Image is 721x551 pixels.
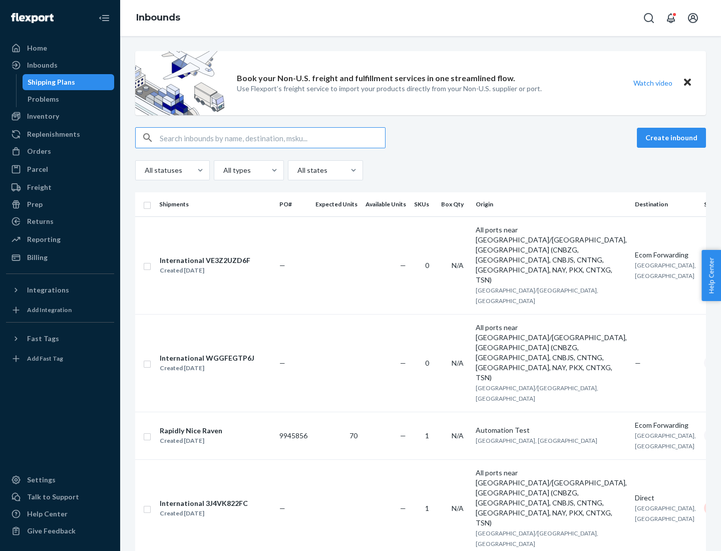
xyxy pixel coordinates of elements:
th: Box Qty [437,192,472,216]
input: Search inbounds by name, destination, msku... [160,128,385,148]
div: Prep [27,199,43,209]
div: Reporting [27,234,61,244]
div: International 3J4VK822FC [160,498,248,508]
button: Close [681,76,694,90]
span: — [400,359,406,367]
div: Help Center [27,509,68,519]
div: Inbounds [27,60,58,70]
a: Talk to Support [6,489,114,505]
span: [GEOGRAPHIC_DATA]/[GEOGRAPHIC_DATA], [GEOGRAPHIC_DATA] [476,529,598,547]
div: Orders [27,146,51,156]
a: Prep [6,196,114,212]
a: Inbounds [136,12,180,23]
span: [GEOGRAPHIC_DATA]/[GEOGRAPHIC_DATA], [GEOGRAPHIC_DATA] [476,287,598,305]
a: Inbounds [6,57,114,73]
div: Ecom Forwarding [635,250,696,260]
a: Add Fast Tag [6,351,114,367]
div: Talk to Support [27,492,79,502]
div: Created [DATE] [160,436,222,446]
button: Integrations [6,282,114,298]
a: Freight [6,179,114,195]
span: N/A [452,359,464,367]
div: Returns [27,216,54,226]
th: SKUs [410,192,437,216]
button: Open Search Box [639,8,659,28]
button: Open notifications [661,8,681,28]
span: [GEOGRAPHIC_DATA], [GEOGRAPHIC_DATA] [635,432,696,450]
div: Billing [27,252,48,262]
button: Give Feedback [6,523,114,539]
span: 1 [425,504,429,512]
div: Created [DATE] [160,508,248,518]
a: Shipping Plans [23,74,115,90]
span: N/A [452,261,464,269]
th: Shipments [155,192,275,216]
span: 0 [425,359,429,367]
a: Problems [23,91,115,107]
a: Settings [6,472,114,488]
div: Direct [635,493,696,503]
a: Inventory [6,108,114,124]
span: [GEOGRAPHIC_DATA], [GEOGRAPHIC_DATA] [476,437,597,444]
div: Home [27,43,47,53]
span: 0 [425,261,429,269]
div: Rapidly Nice Raven [160,426,222,436]
div: All ports near [GEOGRAPHIC_DATA]/[GEOGRAPHIC_DATA], [GEOGRAPHIC_DATA] (CNBZG, [GEOGRAPHIC_DATA], ... [476,468,627,528]
span: 1 [425,431,429,440]
div: Created [DATE] [160,265,250,275]
a: Orders [6,143,114,159]
div: All ports near [GEOGRAPHIC_DATA]/[GEOGRAPHIC_DATA], [GEOGRAPHIC_DATA] (CNBZG, [GEOGRAPHIC_DATA], ... [476,225,627,285]
a: Reporting [6,231,114,247]
a: Add Integration [6,302,114,318]
div: All ports near [GEOGRAPHIC_DATA]/[GEOGRAPHIC_DATA], [GEOGRAPHIC_DATA] (CNBZG, [GEOGRAPHIC_DATA], ... [476,323,627,383]
span: — [400,504,406,512]
div: Integrations [27,285,69,295]
th: Destination [631,192,700,216]
div: Ecom Forwarding [635,420,696,430]
span: [GEOGRAPHIC_DATA], [GEOGRAPHIC_DATA] [635,504,696,522]
th: PO# [275,192,311,216]
a: Home [6,40,114,56]
span: — [279,261,285,269]
div: Parcel [27,164,48,174]
button: Fast Tags [6,331,114,347]
button: Create inbound [637,128,706,148]
div: Settings [27,475,56,485]
div: Give Feedback [27,526,76,536]
a: Returns [6,213,114,229]
span: — [400,431,406,440]
ol: breadcrumbs [128,4,188,33]
span: N/A [452,431,464,440]
div: Freight [27,182,52,192]
a: Parcel [6,161,114,177]
a: Help Center [6,506,114,522]
div: Problems [28,94,59,104]
span: [GEOGRAPHIC_DATA]/[GEOGRAPHIC_DATA], [GEOGRAPHIC_DATA] [476,384,598,402]
span: — [279,359,285,367]
span: — [400,261,406,269]
p: Use Flexport’s freight service to import your products directly from your Non-U.S. supplier or port. [237,84,542,94]
div: Inventory [27,111,59,121]
input: All types [222,165,223,175]
button: Help Center [701,250,721,301]
div: Fast Tags [27,334,59,344]
a: Replenishments [6,126,114,142]
th: Available Units [362,192,410,216]
div: Replenishments [27,129,80,139]
div: International WGGFEGTP6J [160,353,254,363]
div: Add Integration [27,306,72,314]
input: All statuses [144,165,145,175]
img: Flexport logo [11,13,54,23]
span: [GEOGRAPHIC_DATA], [GEOGRAPHIC_DATA] [635,261,696,280]
div: International VE3Z2UZD6F [160,255,250,265]
input: All states [296,165,297,175]
button: Close Navigation [94,8,114,28]
div: Automation Test [476,425,627,435]
th: Expected Units [311,192,362,216]
th: Origin [472,192,631,216]
div: Shipping Plans [28,77,75,87]
a: Billing [6,249,114,265]
button: Open account menu [683,8,703,28]
span: 70 [349,431,357,440]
